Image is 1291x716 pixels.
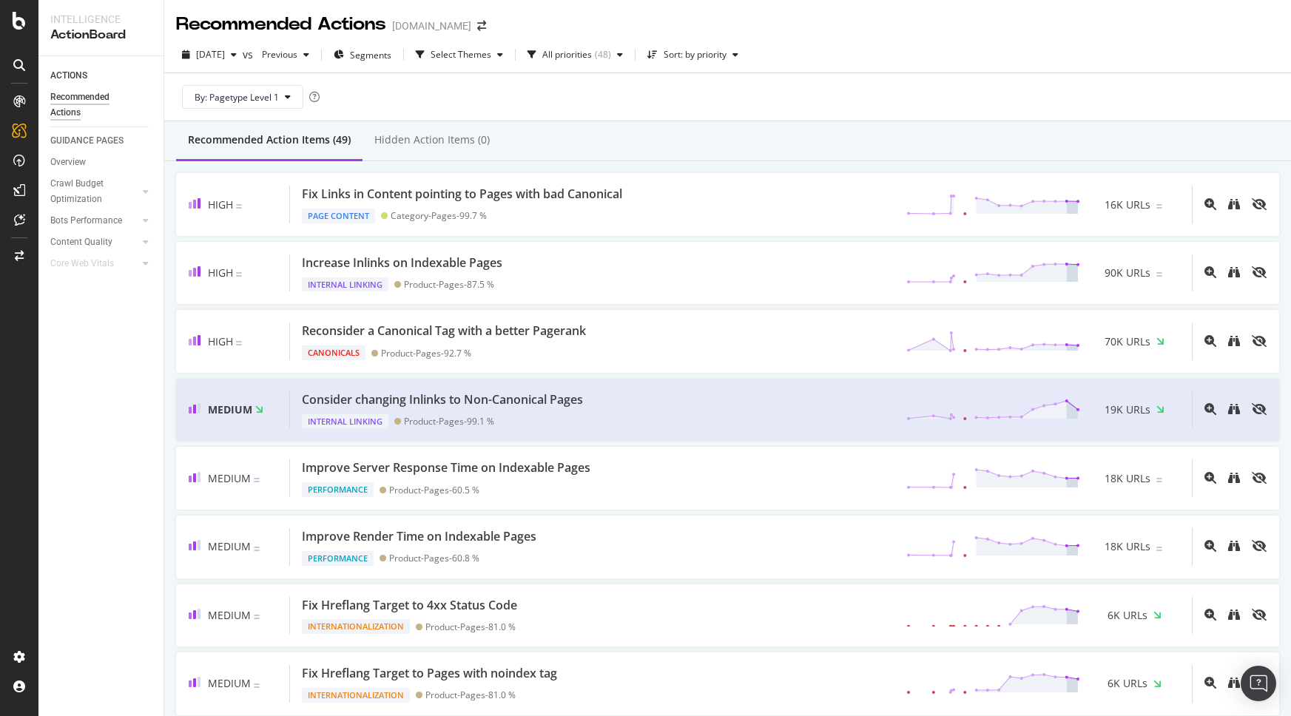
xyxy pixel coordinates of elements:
a: Content Quality [50,234,138,250]
div: [DOMAIN_NAME] [392,18,471,33]
div: Product-Pages - 81.0 % [425,621,516,632]
button: Select Themes [410,43,509,67]
span: By: Pagetype Level 1 [195,91,279,104]
div: Fix Hreflang Target to 4xx Status Code [302,597,517,614]
div: binoculars [1228,540,1240,552]
a: Bots Performance [50,213,138,229]
div: Internationalization [302,619,410,634]
img: Equal [1156,204,1162,209]
div: ActionBoard [50,27,152,44]
div: binoculars [1228,403,1240,415]
a: Overview [50,155,153,170]
div: Reconsider a Canonical Tag with a better Pagerank [302,322,586,340]
div: eye-slash [1252,540,1267,552]
span: 6K URLs [1108,608,1147,623]
span: Medium [208,608,251,622]
div: magnifying-glass-plus [1204,677,1216,689]
div: Core Web Vitals [50,256,114,271]
div: magnifying-glass-plus [1204,198,1216,210]
span: Medium [208,676,251,690]
div: Improve Render Time on Indexable Pages [302,528,536,545]
a: binoculars [1228,608,1240,622]
button: Sort: by priority [641,43,744,67]
img: Equal [236,204,242,209]
div: magnifying-glass-plus [1204,472,1216,484]
div: Improve Server Response Time on Indexable Pages [302,459,590,476]
div: Overview [50,155,86,170]
div: Open Intercom Messenger [1241,666,1276,701]
div: Canonicals [302,345,365,360]
button: By: Pagetype Level 1 [182,85,303,109]
div: eye-slash [1252,266,1267,278]
span: High [208,334,233,348]
a: Core Web Vitals [50,256,138,271]
div: binoculars [1228,266,1240,278]
div: Fix Links in Content pointing to Pages with bad Canonical [302,186,622,203]
span: 90K URLs [1105,266,1150,280]
img: Equal [1156,547,1162,551]
div: magnifying-glass-plus [1204,540,1216,552]
div: Increase Inlinks on Indexable Pages [302,254,502,271]
div: Product-Pages - 99.1 % [404,416,494,427]
div: eye-slash [1252,335,1267,347]
div: Recommended Actions [50,89,139,121]
img: Equal [1156,272,1162,277]
div: Sort: by priority [664,50,727,59]
div: Fix Hreflang Target to Pages with noindex tag [302,665,557,682]
div: binoculars [1228,677,1240,689]
div: ACTIONS [50,68,87,84]
div: Select Themes [431,50,491,59]
div: Consider changing Inlinks to Non-Canonical Pages [302,391,583,408]
div: magnifying-glass-plus [1204,335,1216,347]
div: All priorities [542,50,592,59]
div: Product-Pages - 92.7 % [381,348,471,359]
img: Equal [254,547,260,551]
div: magnifying-glass-plus [1204,266,1216,278]
span: Previous [256,48,297,61]
div: Product-Pages - 60.8 % [389,553,479,564]
span: 70K URLs [1105,334,1150,349]
a: binoculars [1228,334,1240,348]
div: arrow-right-arrow-left [477,21,486,31]
div: Internal Linking [302,414,388,429]
div: Bots Performance [50,213,122,229]
div: magnifying-glass-plus [1204,609,1216,621]
span: Medium [208,402,252,416]
span: 18K URLs [1105,539,1150,554]
a: binoculars [1228,539,1240,553]
span: High [208,266,233,280]
a: ACTIONS [50,68,153,84]
div: Internationalization [302,688,410,703]
button: [DATE] [176,43,243,67]
div: Hidden Action Items (0) [374,132,490,147]
button: All priorities(48) [522,43,629,67]
div: Category-Pages - 99.7 % [391,210,487,221]
div: Internal Linking [302,277,388,292]
a: binoculars [1228,471,1240,485]
span: 6K URLs [1108,676,1147,691]
img: Equal [1156,478,1162,482]
div: Product-Pages - 81.0 % [425,689,516,700]
div: eye-slash [1252,198,1267,210]
div: Recommended Action Items (49) [188,132,351,147]
span: vs [243,47,256,62]
img: Equal [236,341,242,345]
div: Content Quality [50,234,112,250]
div: Product-Pages - 60.5 % [389,484,479,496]
div: Product-Pages - 87.5 % [404,279,494,290]
div: Intelligence [50,12,152,27]
div: eye-slash [1252,609,1267,621]
img: Equal [236,272,242,277]
a: GUIDANCE PAGES [50,133,153,149]
span: 19K URLs [1105,402,1150,417]
div: binoculars [1228,198,1240,210]
a: binoculars [1228,676,1240,690]
div: Page Content [302,209,375,223]
div: Crawl Budget Optimization [50,176,128,207]
span: 18K URLs [1105,471,1150,486]
span: 16K URLs [1105,197,1150,212]
button: Previous [256,43,315,67]
span: Medium [208,539,251,553]
div: Recommended Actions [176,12,386,37]
span: Segments [350,49,391,61]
